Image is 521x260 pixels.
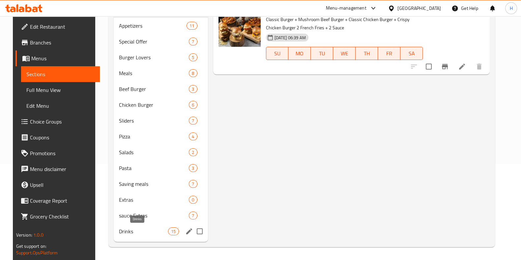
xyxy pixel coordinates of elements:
[114,176,208,192] div: Saving meals7
[189,148,197,156] div: items
[30,23,95,31] span: Edit Restaurant
[326,4,366,12] div: Menu-management
[189,102,197,108] span: 6
[15,50,100,66] a: Menus
[189,70,197,76] span: 8
[184,226,194,236] button: edit
[189,197,197,203] span: 0
[30,39,95,46] span: Branches
[189,39,197,45] span: 7
[119,85,189,93] span: Beef Burger
[33,231,43,239] span: 1.0.0
[15,193,100,209] a: Coverage Report
[458,63,466,71] a: Edit menu item
[15,130,100,145] a: Coupons
[189,181,197,187] span: 7
[189,165,197,171] span: 3
[119,196,189,204] span: Extras
[397,5,441,12] div: [GEOGRAPHIC_DATA]
[400,47,423,60] button: SA
[15,161,100,177] a: Menu disclaimer
[311,47,333,60] button: TU
[266,15,423,32] p: Classic Burger + Mushroom Beef Burger + Classic Chicken Burger + Crispy Chicken Burger 2 French F...
[16,231,32,239] span: Version:
[266,47,289,60] button: SU
[119,69,189,77] span: Meals
[31,54,95,62] span: Menus
[114,129,208,144] div: Pizza4
[119,101,189,109] span: Chicken Burger
[189,85,197,93] div: items
[168,227,179,235] div: items
[189,164,197,172] div: items
[119,38,189,45] div: Special Offer
[119,212,189,219] span: sauce Extras
[30,149,95,157] span: Promotions
[21,66,100,82] a: Sections
[15,35,100,50] a: Branches
[30,181,95,189] span: Upsell
[189,212,197,219] div: items
[114,49,208,65] div: Burger Lovers5
[119,53,189,61] span: Burger Lovers
[30,197,95,205] span: Coverage Report
[16,242,46,250] span: Get support on:
[168,228,178,235] span: 15
[381,49,398,58] span: FR
[119,22,187,30] span: Appetizers
[26,86,95,94] span: Full Menu View
[114,113,208,129] div: Sliders7
[114,144,208,160] div: Salads2
[269,49,286,58] span: SU
[30,165,95,173] span: Menu disclaimer
[189,149,197,156] span: 2
[15,114,100,130] a: Choice Groups
[189,196,197,204] div: items
[189,118,197,124] span: 7
[119,164,189,172] div: Pasta
[333,47,356,60] button: WE
[336,49,353,58] span: WE
[114,18,208,34] div: Appetizers11
[509,5,512,12] span: H
[187,22,197,30] div: items
[114,81,208,97] div: Beef Burger3
[119,132,189,140] span: Pizza
[114,65,208,81] div: Meals8
[114,97,208,113] div: Chicken Burger6
[119,180,189,188] div: Saving meals
[26,70,95,78] span: Sections
[189,117,197,125] div: items
[437,59,453,74] button: Branch-specific-item
[119,117,189,125] span: Sliders
[119,227,168,235] span: Drinks
[114,192,208,208] div: Extras0
[114,223,208,239] div: Drinks15edit
[422,60,436,73] span: Select to update
[189,213,197,219] span: 7
[291,49,308,58] span: MO
[189,133,197,140] span: 4
[15,177,100,193] a: Upsell
[30,213,95,220] span: Grocery Checklist
[119,148,189,156] div: Salads
[114,34,208,49] div: Special Offer7
[189,86,197,92] span: 3
[189,101,197,109] div: items
[15,209,100,224] a: Grocery Checklist
[378,47,400,60] button: FR
[21,98,100,114] a: Edit Menu
[15,145,100,161] a: Promotions
[114,160,208,176] div: Pasta3
[189,180,197,188] div: items
[189,54,197,61] span: 5
[358,49,375,58] span: TH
